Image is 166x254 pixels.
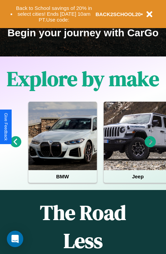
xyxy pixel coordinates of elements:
h1: Explore by make [7,65,159,93]
div: Give Feedback [3,113,8,141]
h4: BMW [28,170,97,183]
button: Back to School savings of 20% in select cities! Ends [DATE] 10am PT.Use code: [13,3,95,25]
b: BACK2SCHOOL20 [95,11,141,17]
div: Open Intercom Messenger [7,231,23,247]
